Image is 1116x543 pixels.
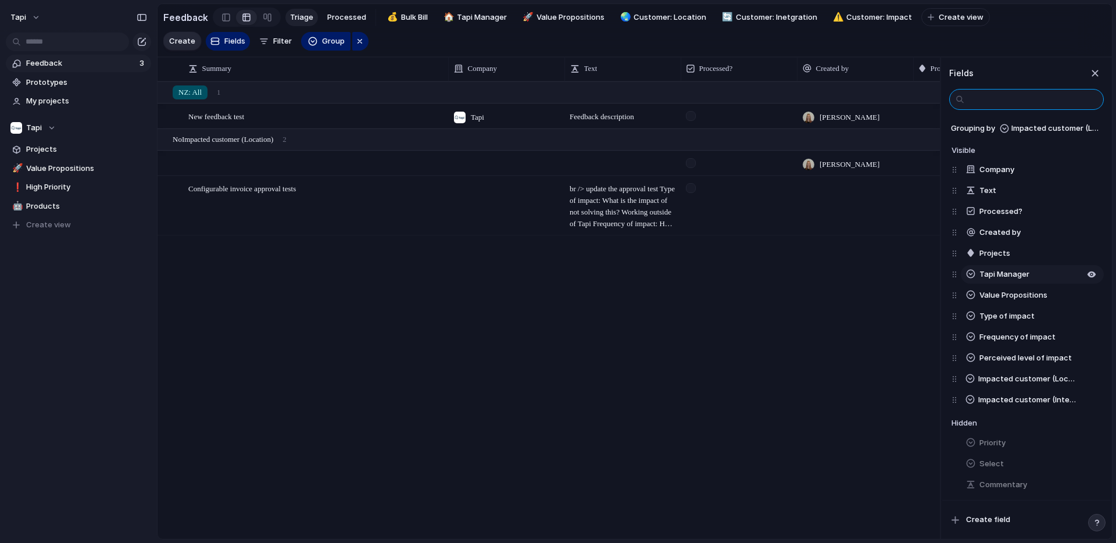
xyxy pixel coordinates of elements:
[949,123,995,134] span: Grouping by
[570,111,634,123] span: Feedback description
[442,12,453,23] button: 🏠
[722,10,730,24] div: 🔄
[961,244,1104,263] button: Projects
[979,437,1006,449] span: Priority
[736,12,817,23] span: Customer: Inetgration
[820,159,879,170] span: [PERSON_NAME]
[979,164,1014,176] span: Company
[385,12,397,23] button: 💰
[290,12,313,23] span: Triage
[979,500,1020,512] span: Created at
[26,58,136,69] span: Feedback
[979,458,1004,470] span: Select
[12,181,20,194] div: ❗
[381,9,432,26] a: 💰Bulk Bill
[979,479,1027,491] span: Commentary
[961,434,1104,452] button: Priority
[443,10,452,24] div: 🏠
[961,202,1104,221] button: Processed?
[614,9,711,26] a: 🌏Customer: Location
[961,328,1104,346] button: Frequency of impact
[6,160,151,177] a: 🚀Value Propositions
[827,9,917,26] div: ⚠️Customer: Impact
[516,9,609,26] a: 🚀Value Propositions
[833,10,841,24] div: ⚠️
[820,112,879,123] span: [PERSON_NAME]
[961,307,1104,326] button: Type of impact
[6,55,151,72] a: Feedback3
[26,181,147,193] span: High Priority
[961,286,1104,305] button: Value Propositions
[961,455,1104,473] button: Select
[720,12,732,23] button: 🔄
[26,219,71,231] span: Create view
[979,227,1021,238] span: Created by
[521,12,532,23] button: 🚀
[952,222,1104,243] div: Created by
[570,183,675,230] span: br /> update the approval test Type of impact: What is the impact of not solving this? Working ou...
[952,180,1104,201] div: Text
[979,331,1056,343] span: Frequency of impact
[952,243,1104,264] div: Projects
[12,162,20,175] div: 🚀
[961,496,1104,515] button: Created at
[26,122,42,134] span: Tapi
[323,9,371,26] a: Processed
[202,63,232,74] span: Summary
[437,9,512,26] a: 🏠Tapi Manager
[961,349,1104,367] button: Perceived level of impact
[178,87,202,98] span: NZ: All
[387,10,395,24] div: 💰
[961,181,1104,200] button: Text
[831,12,843,23] button: ⚠️
[961,476,1104,494] button: Commentary
[217,87,221,98] span: 1
[979,248,1010,259] span: Projects
[139,58,146,69] span: 3
[169,35,195,47] span: Create
[536,12,604,23] span: Value Propositions
[699,63,733,74] span: Processed?
[26,77,147,88] span: Prototypes
[471,112,484,123] span: Tapi
[10,12,26,23] span: tapi
[952,390,1104,410] div: Impacted customer (Integration)
[5,8,46,27] button: tapi
[10,163,22,174] button: 🚀
[584,63,598,74] span: Text
[255,32,296,51] button: Filter
[26,201,147,212] span: Products
[206,32,250,51] button: Fields
[979,352,1072,364] span: Perceived level of impact
[921,8,990,27] button: Create view
[979,206,1022,217] span: Processed?
[188,184,296,193] span: Configurable invoice approval tests
[979,185,996,197] span: Text
[6,74,151,91] a: Prototypes
[10,181,22,193] button: ❗
[282,134,287,145] span: 2
[952,145,1104,156] h4: Visible
[946,510,1107,530] button: Create field
[716,9,822,26] a: 🔄Customer: Inetgration
[6,178,151,196] a: ❗High Priority
[947,119,1104,138] button: Grouping byImpacted customer (Location)
[966,514,1010,526] span: Create field
[6,141,151,158] a: Projects
[457,12,507,23] span: Tapi Manager
[978,394,1079,406] span: Impacted customer (Integration)
[273,35,292,47] span: Filter
[952,159,1104,180] div: Company
[939,12,983,23] span: Create view
[523,10,531,24] div: 🚀
[322,35,345,47] span: Group
[961,223,1104,242] button: Created by
[952,306,1104,327] div: Type of impact
[224,35,245,47] span: Fields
